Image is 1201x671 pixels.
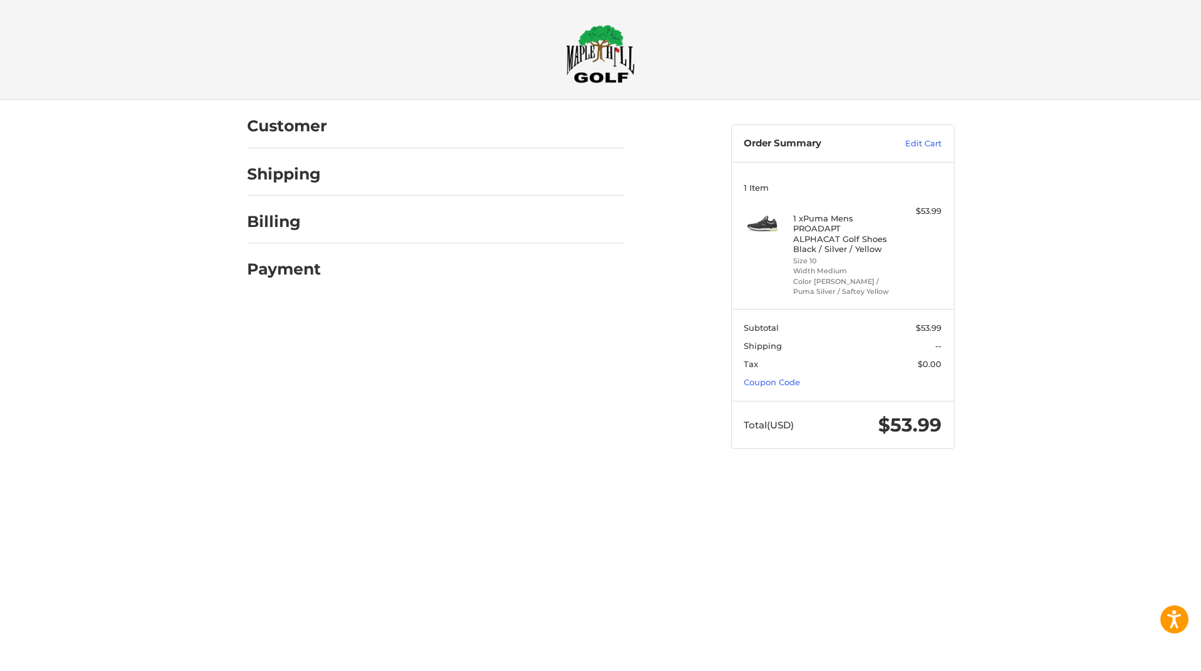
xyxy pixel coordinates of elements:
[13,617,149,658] iframe: Gorgias live chat messenger
[878,413,941,436] span: $53.99
[744,341,782,351] span: Shipping
[878,138,941,150] a: Edit Cart
[247,212,320,231] h2: Billing
[744,183,941,193] h3: 1 Item
[793,266,889,276] li: Width Medium
[247,164,321,184] h2: Shipping
[1098,637,1201,671] iframe: Google Customer Reviews
[744,359,758,369] span: Tax
[935,341,941,351] span: --
[916,323,941,333] span: $53.99
[918,359,941,369] span: $0.00
[744,419,794,431] span: Total (USD)
[247,116,327,136] h2: Customer
[793,256,889,266] li: Size 10
[892,205,941,218] div: $53.99
[793,276,889,297] li: Color [PERSON_NAME] / Puma Silver / Saftey Yellow
[744,323,779,333] span: Subtotal
[247,260,321,279] h2: Payment
[566,24,635,83] img: Maple Hill Golf
[744,138,878,150] h3: Order Summary
[744,377,800,387] a: Coupon Code
[793,213,889,254] h4: 1 x Puma Mens PROADAPT ALPHACAT Golf Shoes Black / Silver / Yellow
